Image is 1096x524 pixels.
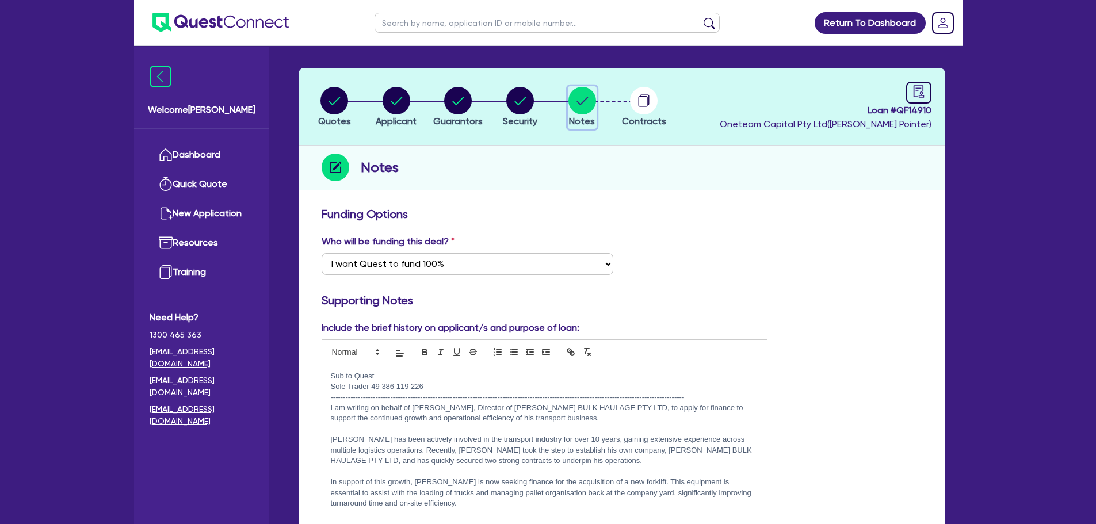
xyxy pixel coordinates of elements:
[318,116,351,127] span: Quotes
[331,381,759,392] p: Sole Trader 49 386 119 226
[622,116,666,127] span: Contracts
[159,177,173,191] img: quick-quote
[433,116,483,127] span: Guarantors
[159,206,173,220] img: new-application
[322,207,922,221] h3: Funding Options
[331,477,759,508] p: In support of this growth, [PERSON_NAME] is now seeking finance for the acquisition of a new fork...
[815,12,926,34] a: Return To Dashboard
[152,13,289,32] img: quest-connect-logo-blue
[331,392,759,403] p: -------------------------------------------------------------------------------------------------...
[720,104,931,117] span: Loan # QF14910
[502,86,538,129] button: Security
[159,236,173,250] img: resources
[150,346,254,370] a: [EMAIL_ADDRESS][DOMAIN_NAME]
[150,258,254,287] a: Training
[433,86,483,129] button: Guarantors
[376,116,417,127] span: Applicant
[150,403,254,427] a: [EMAIL_ADDRESS][DOMAIN_NAME]
[568,86,597,129] button: Notes
[322,235,455,248] label: Who will be funding this deal?
[150,66,171,87] img: icon-menu-close
[503,116,537,127] span: Security
[318,86,352,129] button: Quotes
[322,321,579,335] label: Include the brief history on applicant/s and purpose of loan:
[150,228,254,258] a: Resources
[150,329,254,341] span: 1300 465 363
[322,154,349,181] img: step-icon
[720,118,931,129] span: Oneteam Capital Pty Ltd ( [PERSON_NAME] Pointer )
[159,265,173,279] img: training
[331,371,759,381] p: Sub to Quest
[906,82,931,104] a: audit
[361,157,399,178] h2: Notes
[375,13,720,33] input: Search by name, application ID or mobile number...
[331,403,759,424] p: I am writing on behalf of [PERSON_NAME], Director of [PERSON_NAME] BULK HAULAGE PTY LTD, to apply...
[150,170,254,199] a: Quick Quote
[375,86,417,129] button: Applicant
[150,140,254,170] a: Dashboard
[928,8,958,38] a: Dropdown toggle
[150,374,254,399] a: [EMAIL_ADDRESS][DOMAIN_NAME]
[621,86,667,129] button: Contracts
[322,293,922,307] h3: Supporting Notes
[912,85,925,98] span: audit
[569,116,595,127] span: Notes
[331,434,759,466] p: [PERSON_NAME] has been actively involved in the transport industry for over 10 years, gaining ext...
[150,311,254,324] span: Need Help?
[150,199,254,228] a: New Application
[148,103,255,117] span: Welcome [PERSON_NAME]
